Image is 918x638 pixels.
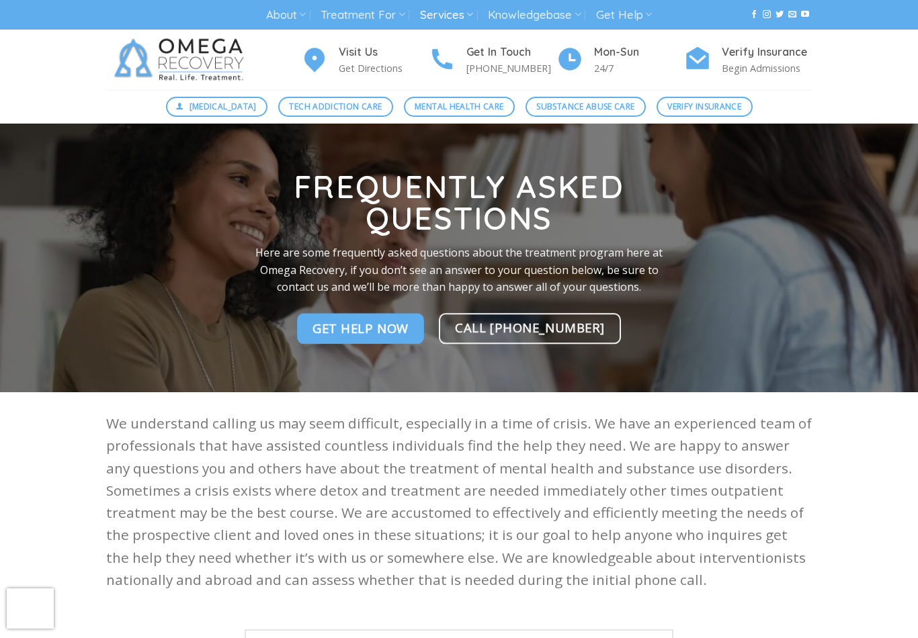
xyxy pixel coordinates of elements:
[106,412,812,591] p: We understand calling us may seem difficult, especially in a time of crisis. We have an experienc...
[289,100,382,113] span: Tech Addiction Care
[684,44,812,77] a: Verify Insurance Begin Admissions
[466,44,556,61] h4: Get In Touch
[788,10,796,19] a: Send us an email
[190,100,257,113] span: [MEDICAL_DATA]
[297,313,424,344] a: Get Help Now
[106,30,257,90] img: Omega Recovery
[312,318,409,338] span: Get Help Now
[776,10,784,19] a: Follow on Twitter
[750,10,758,19] a: Follow on Facebook
[763,10,771,19] a: Follow on Instagram
[339,44,429,61] h4: Visit Us
[596,3,652,28] a: Get Help
[404,97,515,117] a: Mental Health Care
[420,3,473,28] a: Services
[241,244,677,296] p: Here are some frequently asked questions about the treatment program here at Omega Recovery, if y...
[455,318,605,337] span: CALL [PHONE_NUMBER]
[415,100,503,113] span: Mental Health Care
[466,60,556,76] p: [PHONE_NUMBER]
[594,44,684,61] h4: Mon-Sun
[294,168,624,238] strong: Frequently Asked Questions
[526,97,646,117] a: Substance Abuse Care
[801,10,809,19] a: Follow on YouTube
[667,100,741,113] span: Verify Insurance
[488,3,581,28] a: Knowledgebase
[166,97,268,117] a: [MEDICAL_DATA]
[321,3,405,28] a: Treatment For
[278,97,393,117] a: Tech Addiction Care
[594,60,684,76] p: 24/7
[429,44,556,77] a: Get In Touch [PHONE_NUMBER]
[339,60,429,76] p: Get Directions
[536,100,634,113] span: Substance Abuse Care
[266,3,306,28] a: About
[657,97,753,117] a: Verify Insurance
[301,44,429,77] a: Visit Us Get Directions
[722,44,812,61] h4: Verify Insurance
[439,313,621,344] a: CALL [PHONE_NUMBER]
[722,60,812,76] p: Begin Admissions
